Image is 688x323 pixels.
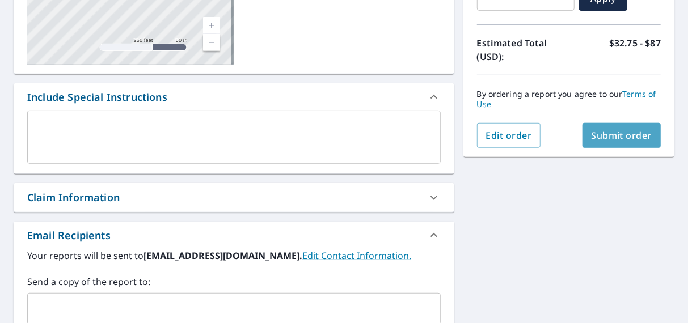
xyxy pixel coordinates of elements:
div: Email Recipients [14,222,454,249]
span: Submit order [592,129,652,142]
p: By ordering a report you agree to our [477,89,661,109]
a: Current Level 17, Zoom In [203,17,220,34]
p: $32.75 - $87 [609,36,661,63]
label: Your reports will be sent to [27,249,441,262]
a: Terms of Use [477,88,656,109]
p: Estimated Total (USD): [477,36,569,63]
span: Edit order [486,129,532,142]
b: [EMAIL_ADDRESS][DOMAIN_NAME]. [143,249,302,262]
label: Send a copy of the report to: [27,275,441,288]
button: Submit order [583,123,661,148]
div: Claim Information [14,183,454,212]
a: EditContactInfo [302,249,411,262]
div: Include Special Instructions [14,83,454,110]
div: Claim Information [27,190,120,205]
div: Include Special Instructions [27,90,167,105]
button: Edit order [477,123,541,148]
a: Current Level 17, Zoom Out [203,34,220,51]
div: Email Recipients [27,228,111,243]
